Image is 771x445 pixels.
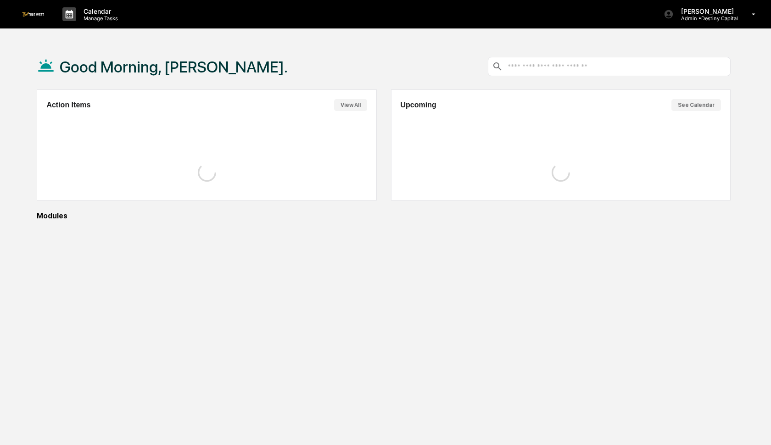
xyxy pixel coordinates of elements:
[671,99,721,111] button: See Calendar
[674,15,738,22] p: Admin • Destiny Capital
[37,211,731,220] div: Modules
[46,101,90,109] h2: Action Items
[76,7,123,15] p: Calendar
[60,58,288,76] h1: Good Morning, [PERSON_NAME].
[22,12,44,16] img: logo
[76,15,123,22] p: Manage Tasks
[334,99,367,111] button: View All
[674,7,738,15] p: [PERSON_NAME]
[401,101,436,109] h2: Upcoming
